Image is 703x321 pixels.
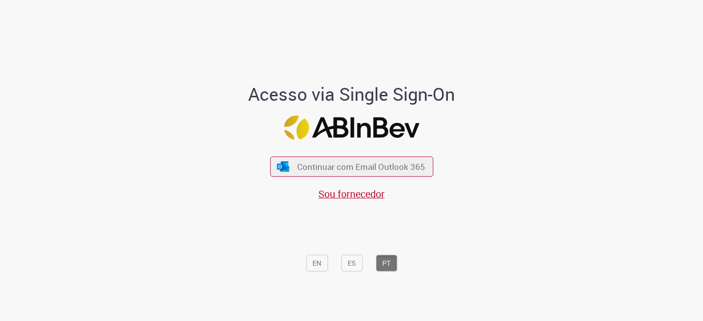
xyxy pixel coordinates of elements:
button: EN [306,255,328,272]
img: Logo ABInBev [284,116,419,140]
span: Continuar com Email Outlook 365 [297,161,425,172]
img: ícone Azure/Microsoft 360 [276,161,290,172]
button: ES [341,255,362,272]
h1: Acesso via Single Sign-On [215,84,489,104]
button: PT [376,255,397,272]
a: Sou fornecedor [318,187,385,201]
button: ícone Azure/Microsoft 360 Continuar com Email Outlook 365 [270,157,433,177]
